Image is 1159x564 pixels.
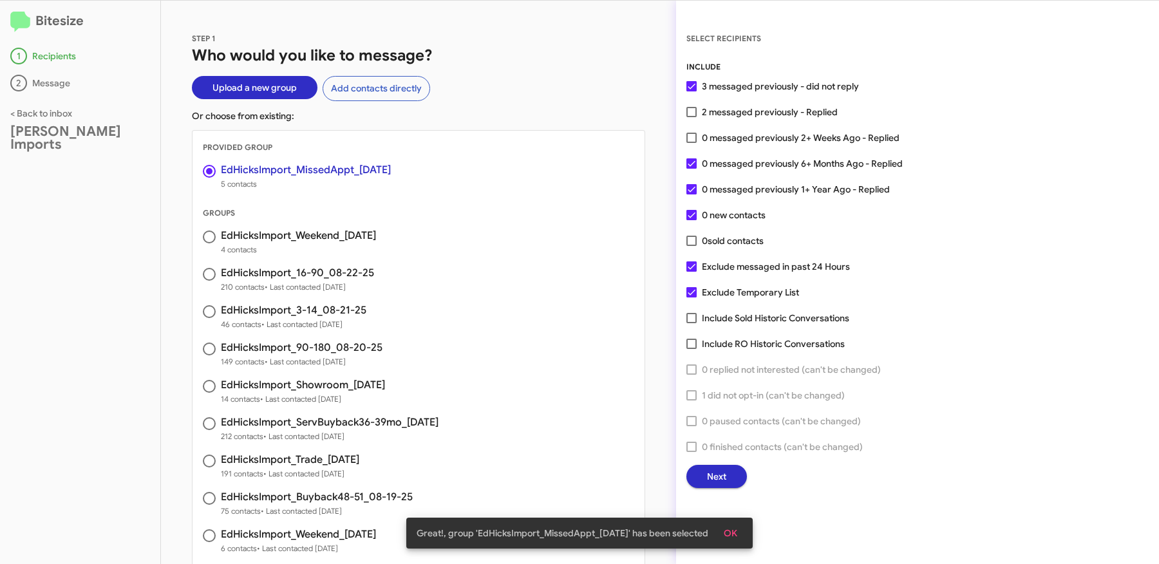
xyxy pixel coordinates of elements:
button: Next [686,465,747,488]
div: GROUPS [193,207,645,220]
span: 0 paused contacts (can't be changed) [702,413,861,429]
div: Recipients [10,48,150,64]
span: 0 new contacts [702,207,766,223]
h3: EdHicksImport_Weekend_[DATE] [221,529,376,540]
span: Exclude Temporary List [702,285,799,300]
span: Great!, group 'EdHicksImport_MissedAppt_[DATE]' has been selected [417,527,708,540]
div: PROVIDED GROUP [193,141,645,154]
span: 5 contacts [221,178,391,191]
span: 0 messaged previously 2+ Weeks Ago - Replied [702,130,900,146]
span: sold contacts [708,235,764,247]
button: Add contacts directly [323,76,430,101]
div: INCLUDE [686,61,1149,73]
span: Upload a new group [212,76,297,99]
h3: EdHicksImport_ServBuyback36-39mo_[DATE] [221,417,438,428]
span: SELECT RECIPIENTS [686,33,761,43]
h3: EdHicksImport_Weekend_[DATE] [221,230,376,241]
span: 4 contacts [221,243,376,256]
span: STEP 1 [192,33,216,43]
span: 0 [702,233,764,249]
h3: EdHicksImport_90-180_08-20-25 [221,343,382,353]
button: Upload a new group [192,76,317,99]
div: 2 [10,75,27,91]
h3: EdHicksImport_MissedAppt_[DATE] [221,165,391,175]
div: [PERSON_NAME] Imports [10,125,150,151]
span: OK [724,522,737,545]
span: • Last contacted [DATE] [265,282,346,292]
p: Or choose from existing: [192,109,645,122]
span: 75 contacts [221,505,413,518]
span: • Last contacted [DATE] [260,394,341,404]
div: Message [10,75,150,91]
h3: EdHicksImport_16-90_08-22-25 [221,268,374,278]
span: 210 contacts [221,281,374,294]
span: 212 contacts [221,430,438,443]
button: OK [713,522,748,545]
span: 14 contacts [221,393,385,406]
span: • Last contacted [DATE] [261,319,343,329]
h3: EdHicksImport_Showroom_[DATE] [221,380,385,390]
h3: EdHicksImport_Buyback48-51_08-19-25 [221,492,413,502]
span: Include RO Historic Conversations [702,336,845,352]
span: 191 contacts [221,467,359,480]
h1: Who would you like to message? [192,45,645,66]
span: • Last contacted [DATE] [263,431,344,441]
span: • Last contacted [DATE] [261,506,342,516]
span: Exclude messaged in past 24 Hours [702,259,850,274]
span: 3 messaged previously - did not reply [702,79,859,94]
span: 0 finished contacts (can't be changed) [702,439,863,455]
h3: EdHicksImport_3-14_08-21-25 [221,305,366,315]
span: • Last contacted [DATE] [265,357,346,366]
span: 1 did not opt-in (can't be changed) [702,388,845,403]
h2: Bitesize [10,11,150,32]
span: 0 messaged previously 1+ Year Ago - Replied [702,182,890,197]
span: • Last contacted [DATE] [257,543,338,553]
span: 0 messaged previously 6+ Months Ago - Replied [702,156,903,171]
span: Include Sold Historic Conversations [702,310,849,326]
span: 0 replied not interested (can't be changed) [702,362,881,377]
a: < Back to inbox [10,108,72,119]
span: • Last contacted [DATE] [263,469,344,478]
span: 46 contacts [221,318,366,331]
span: 149 contacts [221,355,382,368]
span: 2 messaged previously - Replied [702,104,838,120]
span: Next [707,465,726,488]
div: 1 [10,48,27,64]
h3: EdHicksImport_Trade_[DATE] [221,455,359,465]
span: 6 contacts [221,542,376,555]
img: logo-minimal.svg [10,12,30,32]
